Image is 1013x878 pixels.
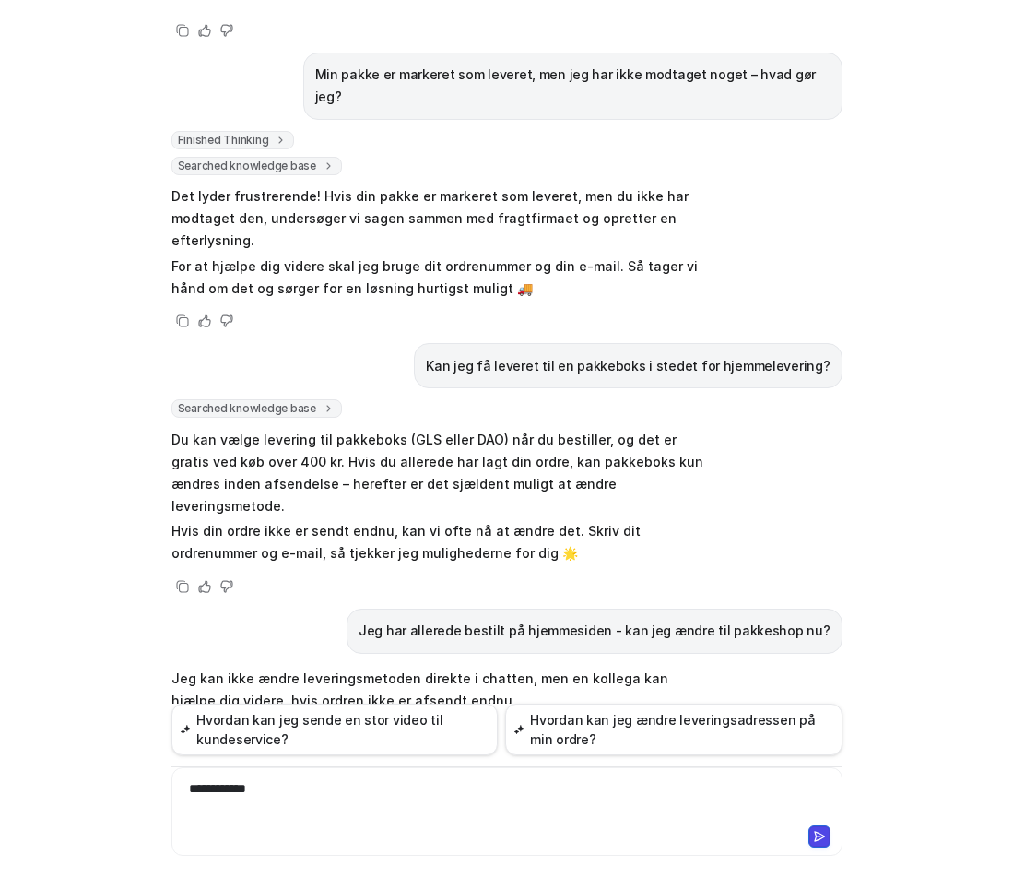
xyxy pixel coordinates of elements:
[359,620,830,642] p: Jeg har allerede bestilt på hjemmesiden - kan jeg ændre til pakkeshop nu?
[315,64,830,108] p: Min pakke er markeret som leveret, men jeg har ikke modtaget noget – hvad gør jeg?
[171,668,711,712] p: Jeg kan ikke ændre leveringsmetoden direkte i chatten, men en kollega kan hjælpe dig videre, hvis...
[171,520,711,564] p: Hvis din ordre ikke er sendt endnu, kan vi ofte nå at ændre det. Skriv dit ordrenummer og e-mail,...
[505,704,842,755] button: Hvordan kan jeg ændre leveringsadressen på min ordre?
[171,429,711,517] p: Du kan vælge levering til pakkeboks (GLS eller DAO) når du bestiller, og det er gratis ved køb ov...
[171,704,498,755] button: Hvordan kan jeg sende en stor video til kundeservice?
[426,355,830,377] p: Kan jeg få leveret til en pakkeboks i stedet for hjemmelevering?
[171,399,342,418] span: Searched knowledge base
[171,185,711,252] p: Det lyder frustrerende! Hvis din pakke er markeret som leveret, men du ikke har modtaget den, und...
[171,157,342,175] span: Searched knowledge base
[171,131,295,149] span: Finished Thinking
[171,255,711,300] p: For at hjælpe dig videre skal jeg bruge dit ordrenummer og din e-mail. Så tager vi hånd om det og...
